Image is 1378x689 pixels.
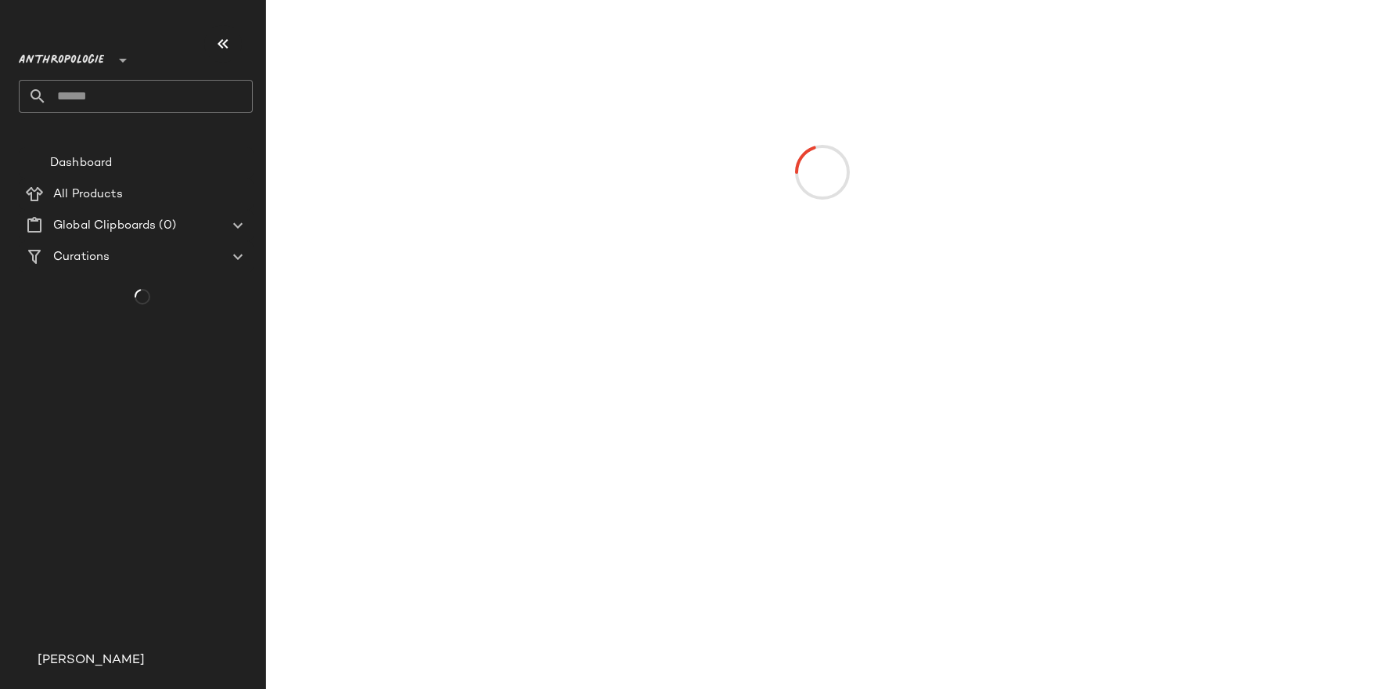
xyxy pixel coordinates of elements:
[53,248,110,266] span: Curations
[156,217,175,235] span: (0)
[50,154,112,172] span: Dashboard
[19,42,104,70] span: Anthropologie
[53,217,156,235] span: Global Clipboards
[38,651,145,670] span: [PERSON_NAME]
[53,186,123,204] span: All Products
